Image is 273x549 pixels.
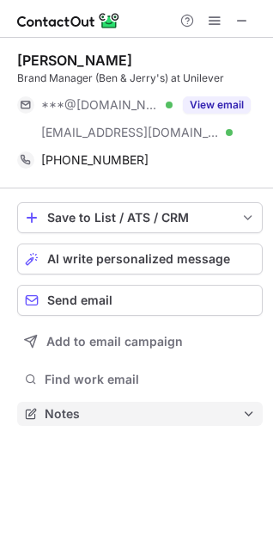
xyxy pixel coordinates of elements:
button: Send email [17,285,263,316]
button: Find work email [17,367,263,392]
span: AI write personalized message [47,252,230,266]
span: Find work email [45,372,256,387]
div: Save to List / ATS / CRM [47,211,233,225]
span: ***@[DOMAIN_NAME] [41,97,160,113]
img: ContactOut v5.3.10 [17,10,120,31]
button: AI write personalized message [17,244,263,274]
span: Notes [45,406,242,422]
span: Add to email campaign [46,335,183,349]
span: [PHONE_NUMBER] [41,152,149,168]
div: Brand Manager (Ben & Jerry's) at Unilever [17,71,263,86]
button: Reveal Button [183,96,251,114]
button: Add to email campaign [17,326,263,357]
button: Notes [17,402,263,426]
div: [PERSON_NAME] [17,52,132,69]
span: Send email [47,293,112,307]
span: [EMAIL_ADDRESS][DOMAIN_NAME] [41,125,220,140]
button: save-profile-one-click [17,202,263,233]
